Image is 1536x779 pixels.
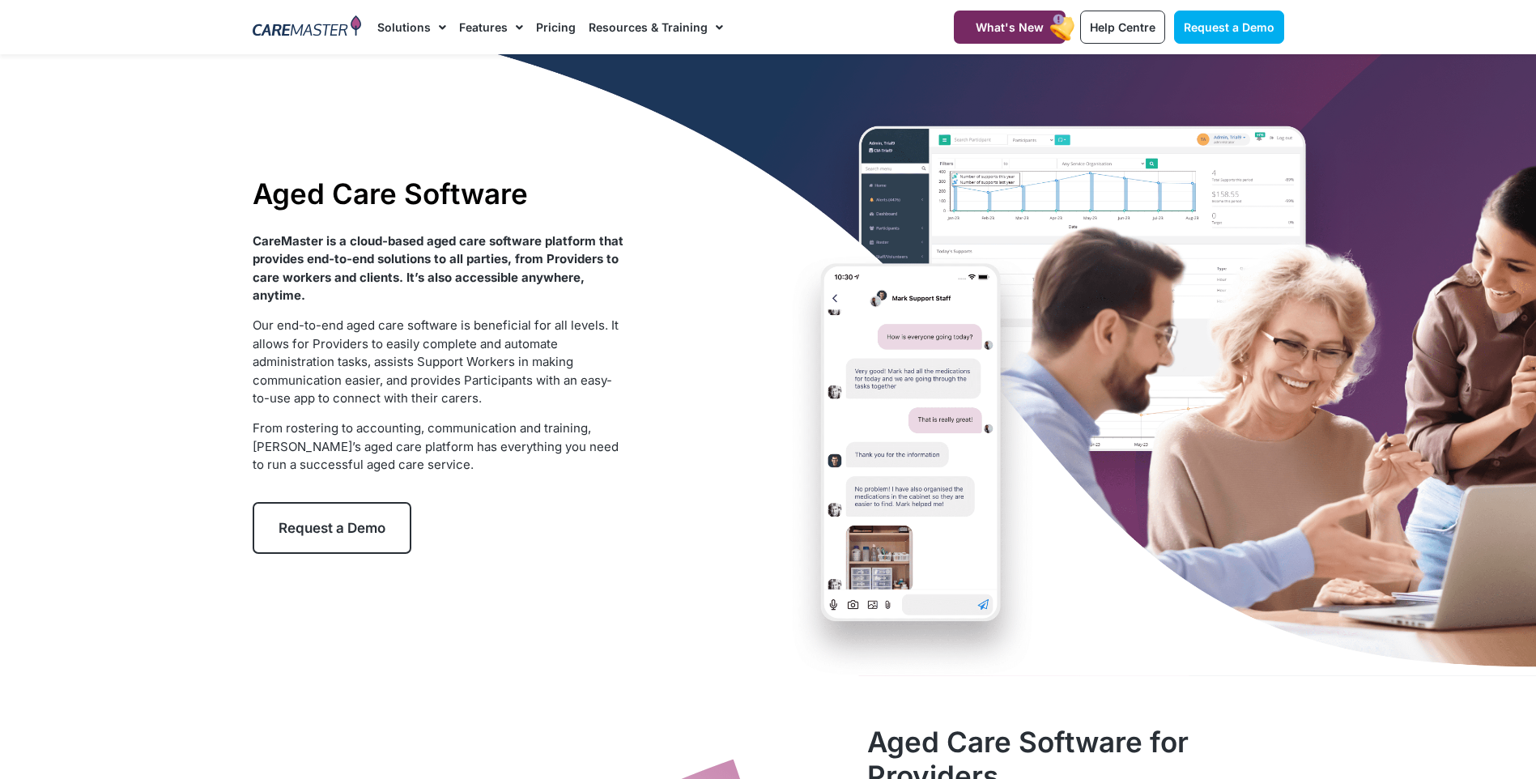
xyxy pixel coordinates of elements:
a: What's New [954,11,1066,44]
h1: Aged Care Software [253,177,624,211]
span: Our end-to-end aged care software is beneficial for all levels. It allows for Providers to easily... [253,317,619,406]
span: What's New [976,20,1044,34]
span: From rostering to accounting, communication and training, [PERSON_NAME]’s aged care platform has ... [253,420,619,472]
span: Request a Demo [279,520,385,536]
a: Request a Demo [1174,11,1284,44]
span: Help Centre [1090,20,1155,34]
img: CareMaster Logo [253,15,362,40]
a: Help Centre [1080,11,1165,44]
a: Request a Demo [253,502,411,554]
strong: CareMaster is a cloud-based aged care software platform that provides end-to-end solutions to all... [253,233,623,304]
span: Request a Demo [1184,20,1274,34]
